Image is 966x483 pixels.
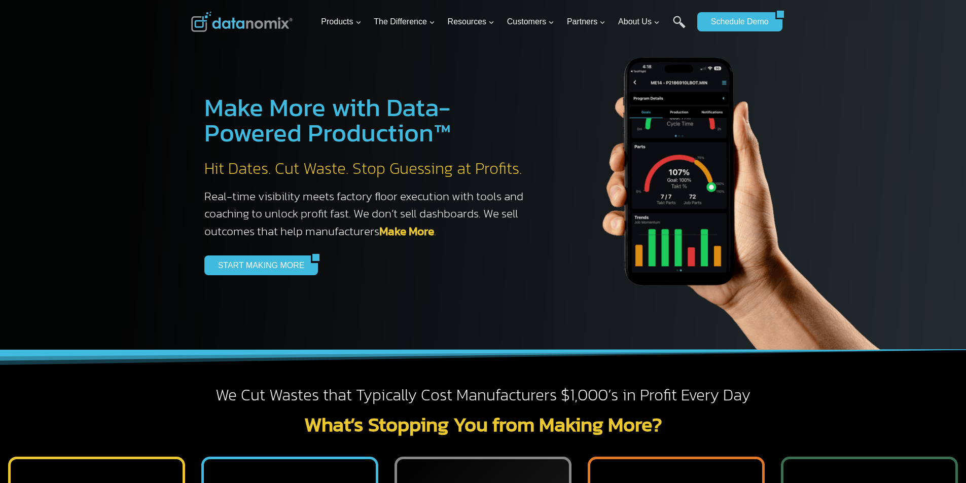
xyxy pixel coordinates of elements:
h2: We Cut Wastes that Typically Cost Manufacturers $1,000’s in Profit Every Day [191,385,775,406]
span: About Us [618,15,660,28]
img: The Datanoix Mobile App available on Android and iOS Devices [554,20,909,350]
h3: Real-time visibility meets factory floor execution with tools and coaching to unlock profit fast.... [204,188,534,240]
span: The Difference [374,15,435,28]
nav: Primary Navigation [317,6,692,39]
a: START MAKING MORE [204,255,311,275]
img: Datanomix [191,12,293,32]
span: Products [321,15,361,28]
a: Make More [379,222,434,240]
h2: What’s Stopping You from Making More? [191,414,775,434]
h1: Make More with Data-Powered Production™ [204,95,534,145]
a: Search [673,16,686,39]
a: Schedule Demo [697,12,775,31]
span: Customers [507,15,554,28]
span: Resources [448,15,494,28]
span: Partners [567,15,605,28]
iframe: Popup CTA [5,304,168,478]
h2: Hit Dates. Cut Waste. Stop Guessing at Profits. [204,158,534,179]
